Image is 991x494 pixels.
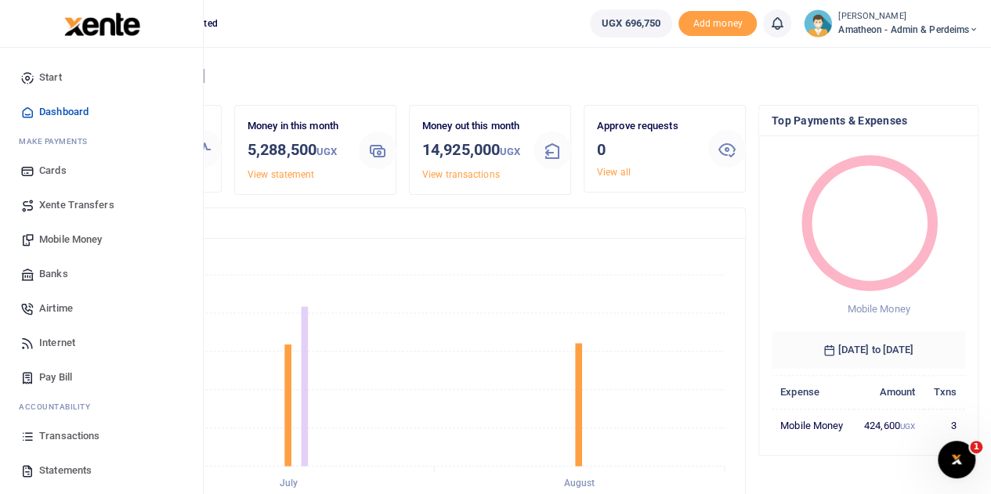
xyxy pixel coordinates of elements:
li: M [13,129,190,153]
a: Cards [13,153,190,188]
a: Internet [13,326,190,360]
h6: [DATE] to [DATE] [772,331,965,369]
small: UGX [900,422,915,431]
span: Mobile Money [847,303,910,315]
span: Transactions [39,428,99,444]
small: UGX [500,146,520,157]
th: Amount [854,375,924,409]
span: Cards [39,163,67,178]
h4: Top Payments & Expenses [772,112,965,129]
iframe: Intercom live chat [938,441,975,478]
a: UGX 696,750 [590,9,672,38]
th: Expense [772,375,854,409]
h3: 0 [597,138,696,161]
p: Approve requests [597,118,696,135]
a: View statement [248,169,314,180]
li: Wallet ballance [584,9,678,38]
span: countability [31,401,90,413]
span: ake Payments [27,135,88,147]
p: Money in this month [248,118,346,135]
img: profile-user [804,9,832,38]
tspan: July [280,478,298,489]
span: Start [39,70,62,85]
a: Pay Bill [13,360,190,395]
span: Amatheon - Admin & Perdeims [838,23,978,37]
a: Banks [13,257,190,291]
a: Add money [678,16,757,28]
span: Airtime [39,301,73,316]
span: Internet [39,335,75,351]
td: 3 [924,409,965,442]
a: Dashboard [13,95,190,129]
small: UGX [316,146,337,157]
a: View transactions [422,169,500,180]
h4: Transactions Overview [73,215,732,232]
span: Banks [39,266,68,282]
span: Pay Bill [39,370,72,385]
p: Money out this month [422,118,521,135]
span: 1 [970,441,982,453]
h3: 5,288,500 [248,138,346,164]
h3: 14,925,000 [422,138,521,164]
a: Mobile Money [13,222,190,257]
a: Transactions [13,419,190,453]
span: Statements [39,463,92,478]
a: View all [597,167,631,178]
td: Mobile Money [772,409,854,442]
li: Toup your wallet [678,11,757,37]
span: Add money [678,11,757,37]
span: Xente Transfers [39,197,114,213]
span: UGX 696,750 [602,16,660,31]
span: Dashboard [39,104,89,120]
a: Airtime [13,291,190,326]
td: 424,600 [854,409,924,442]
li: Ac [13,395,190,419]
a: logo-small logo-large logo-large [63,17,140,29]
small: [PERSON_NAME] [838,10,978,23]
a: Statements [13,453,190,488]
th: Txns [924,375,965,409]
h4: Hello [PERSON_NAME] [60,67,978,85]
img: logo-large [64,13,140,36]
a: Xente Transfers [13,188,190,222]
a: Start [13,60,190,95]
a: profile-user [PERSON_NAME] Amatheon - Admin & Perdeims [804,9,978,38]
span: Mobile Money [39,232,102,247]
